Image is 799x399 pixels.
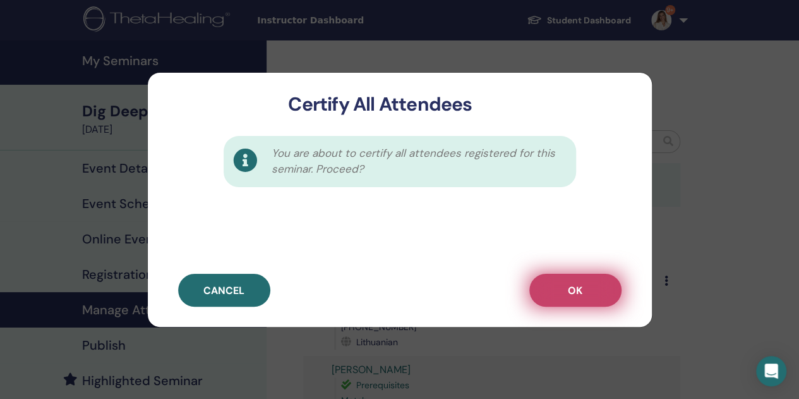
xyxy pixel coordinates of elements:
span: OK [568,284,582,297]
div: Open Intercom Messenger [756,356,786,386]
h3: Certify All Attendees [168,93,593,116]
span: Cancel [203,284,244,297]
button: Cancel [178,274,270,307]
button: OK [529,274,622,307]
span: You are about to certify all attendees registered for this seminar. Proceed? [272,145,562,178]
